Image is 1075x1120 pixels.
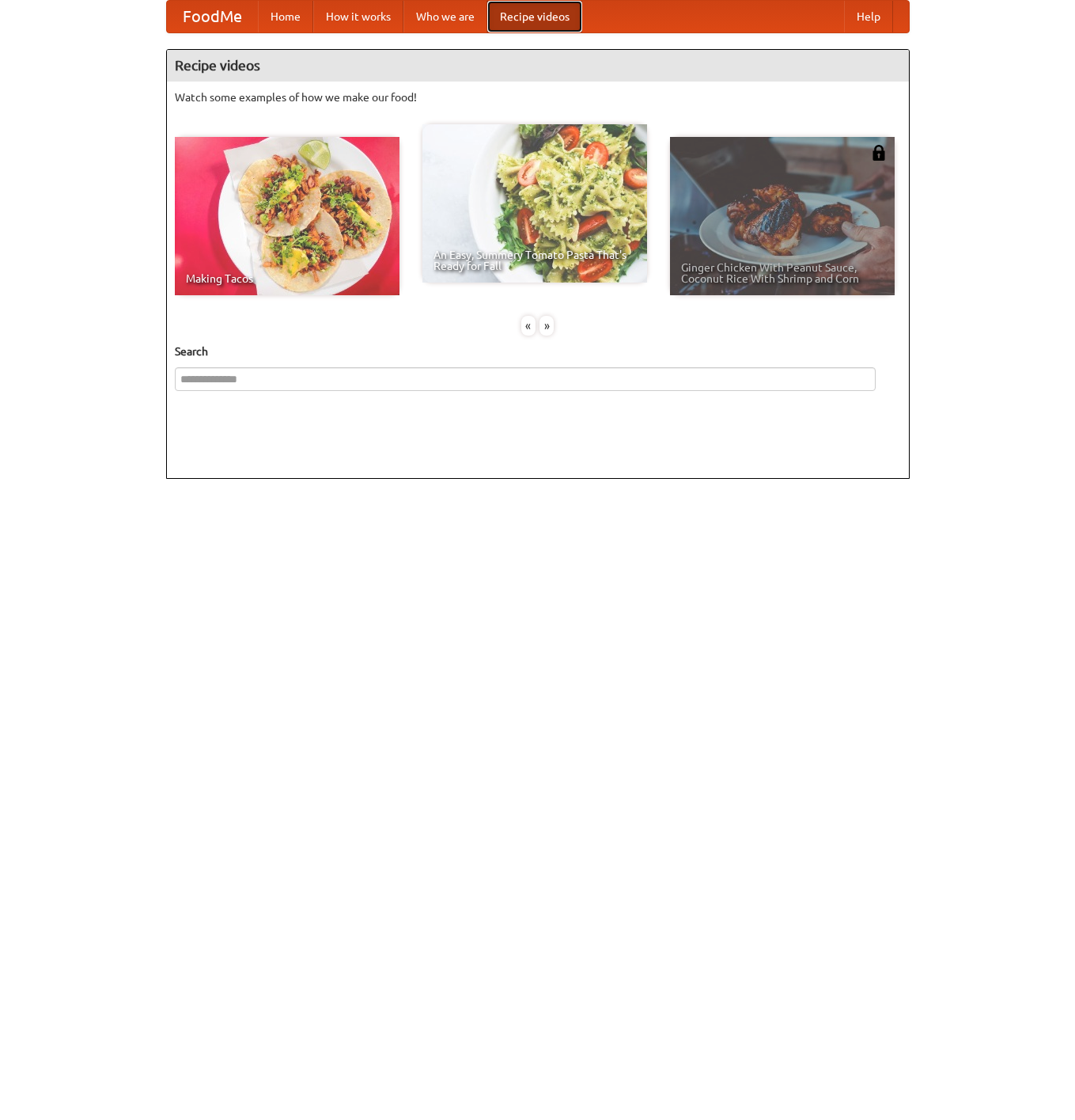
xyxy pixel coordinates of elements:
p: Watch some examples of how we make our food! [175,89,901,105]
h4: Recipe videos [167,50,909,82]
span: An Easy, Summery Tomato Pasta That's Ready for Fall [433,249,636,271]
div: « [521,316,536,336]
a: Making Tacos [175,137,399,295]
a: An Easy, Summery Tomato Pasta That's Ready for Fall [422,124,647,283]
span: Making Tacos [186,273,388,284]
a: Recipe videos [487,1,582,32]
div: » [539,316,554,336]
img: 483408.png [871,145,887,161]
a: How it works [313,1,403,32]
h5: Search [175,344,901,359]
a: Who we are [403,1,487,32]
a: FoodMe [167,1,258,32]
a: Home [258,1,313,32]
a: Help [844,1,893,32]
